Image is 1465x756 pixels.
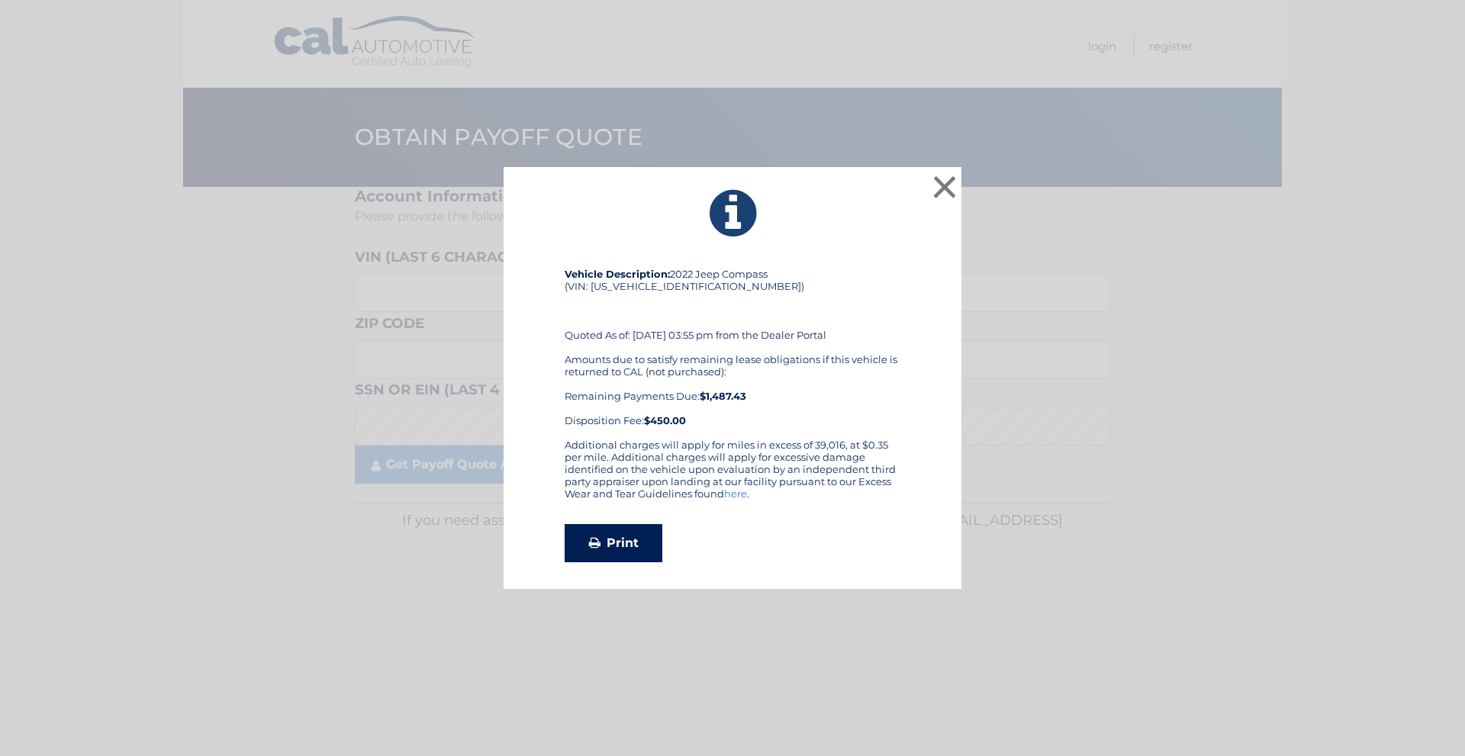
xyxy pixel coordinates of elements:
[565,524,662,562] a: Print
[929,172,960,202] button: ×
[700,390,746,402] b: $1,487.43
[565,268,670,280] strong: Vehicle Description:
[565,439,900,512] div: Additional charges will apply for miles in excess of 39,016, at $0.35 per mile. Additional charge...
[565,268,900,439] div: 2022 Jeep Compass (VIN: [US_VEHICLE_IDENTIFICATION_NUMBER]) Quoted As of: [DATE] 03:55 pm from th...
[724,487,747,500] a: here
[644,414,686,426] strong: $450.00
[565,353,900,426] div: Amounts due to satisfy remaining lease obligations if this vehicle is returned to CAL (not purcha...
